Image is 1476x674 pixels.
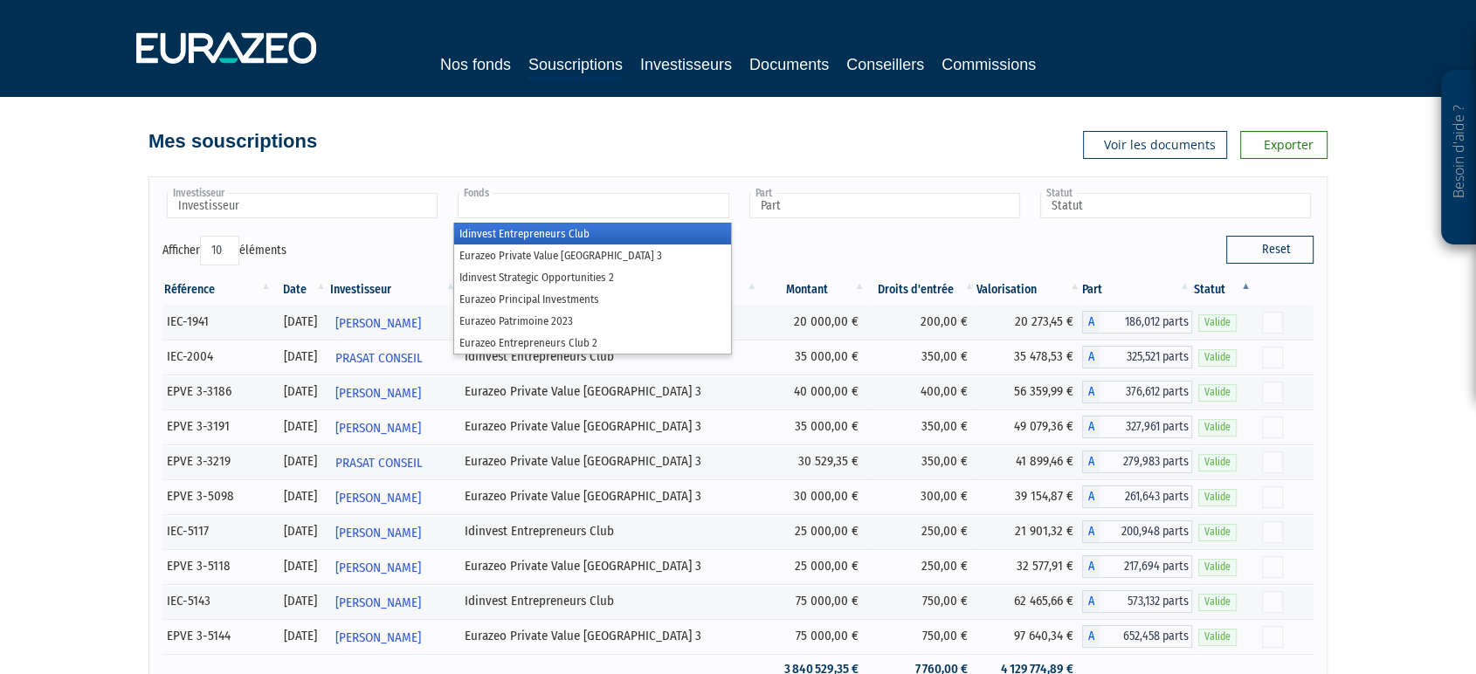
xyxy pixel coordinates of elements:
[335,622,421,654] span: [PERSON_NAME]
[335,307,421,340] span: [PERSON_NAME]
[1082,311,1100,334] span: A
[866,584,976,619] td: 750,00 €
[454,244,730,266] li: Eurazeo Private Value [GEOGRAPHIC_DATA] 3
[465,417,754,436] div: Eurazeo Private Value [GEOGRAPHIC_DATA] 3
[1100,346,1192,368] span: 325,521 parts
[279,452,322,471] div: [DATE]
[866,479,976,514] td: 300,00 €
[976,340,1082,375] td: 35 478,53 €
[162,275,273,305] th: Référence : activer pour trier la colonne par ordre croissant
[454,266,730,288] li: Idinvest Strategic Opportunities 2
[213,317,223,327] i: [Français] Personne physique
[759,375,866,409] td: 40 000,00 €
[465,522,754,540] div: Idinvest Entrepreneurs Club
[866,275,976,305] th: Droits d'entrée: activer pour trier la colonne par ordre croissant
[1198,629,1237,645] span: Valide
[335,447,423,479] span: PRASAT CONSEIL
[279,417,322,436] div: [DATE]
[866,409,976,444] td: 350,00 €
[328,479,459,514] a: [PERSON_NAME]
[335,517,421,549] span: [PERSON_NAME]
[465,487,754,505] div: Eurazeo Private Value [GEOGRAPHIC_DATA] 3
[976,549,1082,584] td: 32 577,91 €
[445,307,452,340] i: Voir l'investisseur
[328,375,459,409] a: [PERSON_NAME]
[279,347,322,366] div: [DATE]
[1082,520,1192,543] div: A - Idinvest Entrepreneurs Club
[976,409,1082,444] td: 49 079,36 €
[465,452,754,471] div: Eurazeo Private Value [GEOGRAPHIC_DATA] 3
[941,52,1036,77] a: Commissions
[328,444,459,479] a: PRASAT CONSEIL
[1082,275,1192,305] th: Part: activer pour trier la colonne par ordre croissant
[1100,381,1192,403] span: 376,612 parts
[976,444,1082,479] td: 41 899,46 €
[328,514,459,549] a: [PERSON_NAME]
[1082,590,1100,613] span: A
[976,584,1082,619] td: 62 465,66 €
[445,412,452,444] i: Voir l'investisseur
[976,375,1082,409] td: 56 359,99 €
[1082,485,1192,508] div: A - Eurazeo Private Value Europe 3
[1082,625,1192,648] div: A - Eurazeo Private Value Europe 3
[1082,625,1100,648] span: A
[1198,594,1237,610] span: Valide
[759,514,866,549] td: 25 000,00 €
[465,347,754,366] div: Idinvest Entrepreneurs Club
[445,587,452,619] i: Voir l'investisseur
[1100,416,1192,438] span: 327,961 parts
[1198,419,1237,436] span: Valide
[454,223,730,244] li: Idinvest Entrepreneurs Club
[279,313,322,331] div: [DATE]
[445,622,452,654] i: Voir l'investisseur
[866,444,976,479] td: 350,00 €
[167,522,267,540] div: IEC-5117
[759,584,866,619] td: 75 000,00 €
[1198,384,1237,401] span: Valide
[273,275,328,305] th: Date: activer pour trier la colonne par ordre croissant
[167,627,267,645] div: EPVE 3-5144
[167,557,267,575] div: EPVE 3-5118
[279,487,322,505] div: [DATE]
[335,377,421,409] span: [PERSON_NAME]
[1100,555,1192,578] span: 217,694 parts
[465,592,754,610] div: Idinvest Entrepreneurs Club
[1082,311,1192,334] div: A - Idinvest Entrepreneurs Club
[279,382,322,401] div: [DATE]
[1198,349,1237,366] span: Valide
[445,377,452,409] i: Voir l'investisseur
[1192,275,1253,305] th: Statut : activer pour trier la colonne par ordre d&eacute;croissant
[640,52,732,77] a: Investisseurs
[749,52,829,77] a: Documents
[235,457,245,467] i: [Français] Personne physique
[1198,314,1237,331] span: Valide
[1082,590,1192,613] div: A - Idinvest Entrepreneurs Club
[1083,131,1227,159] a: Voir les documents
[238,492,248,502] i: [Français] Personne physique
[328,549,459,584] a: [PERSON_NAME]
[167,592,267,610] div: IEC-5143
[217,352,227,362] i: [Français] Personne physique
[335,587,421,619] span: [PERSON_NAME]
[328,305,459,340] a: [PERSON_NAME]
[1082,485,1100,508] span: A
[328,340,459,375] a: PRASAT CONSEIL
[328,619,459,654] a: [PERSON_NAME]
[465,627,754,645] div: Eurazeo Private Value [GEOGRAPHIC_DATA] 3
[1100,625,1192,648] span: 652,458 parts
[1082,346,1100,368] span: A
[335,342,423,375] span: PRASAT CONSEIL
[148,131,317,152] h4: Mes souscriptions
[445,552,452,584] i: Voir l'investisseur
[976,275,1082,305] th: Valorisation: activer pour trier la colonne par ordre croissant
[279,557,322,575] div: [DATE]
[1198,524,1237,540] span: Valide
[167,487,267,505] div: EPVE 3-5098
[445,517,452,549] i: Voir l'investisseur
[328,584,459,619] a: [PERSON_NAME]
[866,514,976,549] td: 250,00 €
[234,422,244,432] i: [Français] Personne physique
[1100,590,1192,613] span: 573,132 parts
[335,552,421,584] span: [PERSON_NAME]
[167,347,267,366] div: IEC-2004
